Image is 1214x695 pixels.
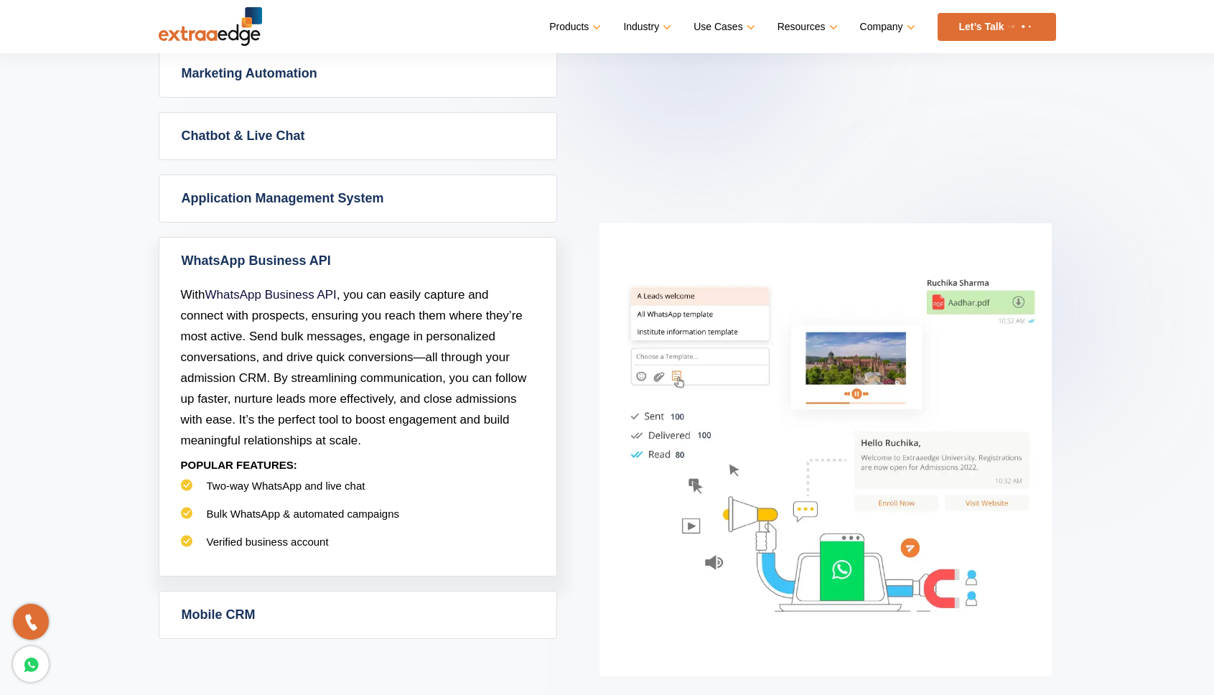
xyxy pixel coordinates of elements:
[181,288,527,447] span: With , you can easily capture and connect with prospects, ensuring you reach them where they’re m...
[778,17,835,37] a: Resources
[181,451,535,479] p: POPULAR FEATURES:
[207,480,365,492] span: Two-way WhatsApp and live chat
[159,238,556,284] a: WhatsApp Business API
[938,13,1056,41] a: Let’s Talk
[159,50,556,97] a: Marketing Automation
[159,592,556,638] a: Mobile CRM
[207,508,399,520] span: Bulk WhatsApp & automated campaigns
[623,17,668,37] a: Industry
[694,17,752,37] a: Use Cases
[860,17,912,37] a: Company
[207,536,329,548] span: Verified business account
[205,288,337,302] a: WhatsApp Business API
[159,113,556,159] a: Chatbot & Live Chat
[549,17,598,37] a: Products
[159,175,556,222] a: Application Management System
